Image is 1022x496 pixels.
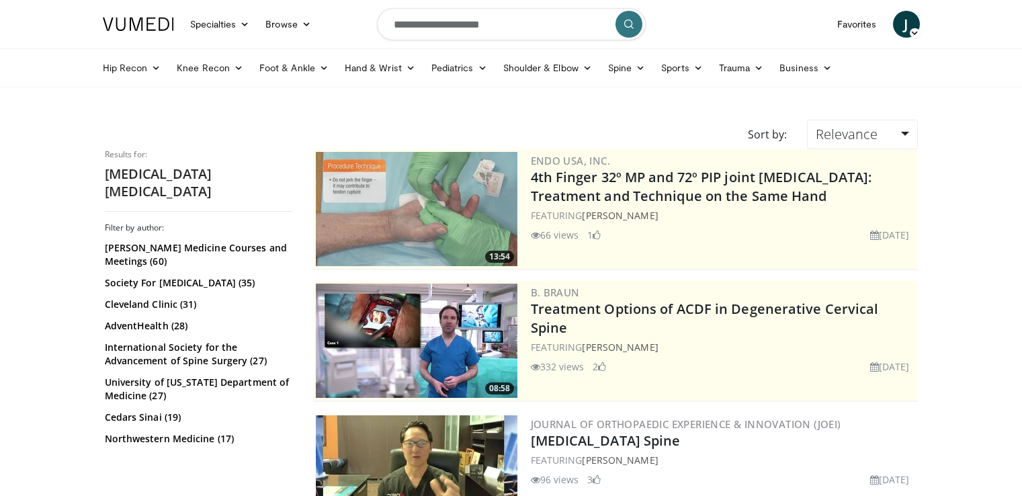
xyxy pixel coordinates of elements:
[711,54,772,81] a: Trauma
[105,241,290,268] a: [PERSON_NAME] Medicine Courses and Meetings (60)
[738,120,797,149] div: Sort by:
[531,286,580,299] a: B. Braun
[251,54,337,81] a: Foot & Ankle
[531,453,915,467] div: FEATURING
[531,431,681,450] a: [MEDICAL_DATA] Spine
[582,454,658,466] a: [PERSON_NAME]
[531,154,611,167] a: Endo USA, Inc.
[531,340,915,354] div: FEATURING
[105,149,293,160] p: Results for:
[600,54,653,81] a: Spine
[653,54,711,81] a: Sports
[316,284,517,398] a: 08:58
[105,298,290,311] a: Cleveland Clinic (31)
[587,228,601,242] li: 1
[531,208,915,222] div: FEATURING
[105,165,293,200] h2: [MEDICAL_DATA] [MEDICAL_DATA]
[423,54,495,81] a: Pediatrics
[495,54,600,81] a: Shoulder & Elbow
[582,341,658,354] a: [PERSON_NAME]
[316,152,517,266] img: df76da42-88e9-456c-9474-e630a7cc5d98.300x170_q85_crop-smart_upscale.jpg
[531,228,579,242] li: 66 views
[485,251,514,263] span: 13:54
[105,341,290,368] a: International Society for the Advancement of Spine Surgery (27)
[105,376,290,403] a: University of [US_STATE] Department of Medicine (27)
[182,11,258,38] a: Specialties
[105,276,290,290] a: Society For [MEDICAL_DATA] (35)
[257,11,319,38] a: Browse
[169,54,251,81] a: Knee Recon
[105,319,290,333] a: AdventHealth (28)
[377,8,646,40] input: Search topics, interventions
[316,284,517,398] img: 009a77ed-cfd7-46ce-89c5-e6e5196774e0.300x170_q85_crop-smart_upscale.jpg
[587,472,601,487] li: 3
[807,120,917,149] a: Relevance
[771,54,840,81] a: Business
[105,411,290,424] a: Cedars Sinai (19)
[870,472,910,487] li: [DATE]
[103,17,174,31] img: VuMedi Logo
[593,360,606,374] li: 2
[531,300,879,337] a: Treatment Options of ACDF in Degenerative Cervical Spine
[829,11,885,38] a: Favorites
[531,472,579,487] li: 96 views
[485,382,514,395] span: 08:58
[582,209,658,222] a: [PERSON_NAME]
[337,54,423,81] a: Hand & Wrist
[316,152,517,266] a: 13:54
[95,54,169,81] a: Hip Recon
[531,360,585,374] li: 332 views
[531,417,841,431] a: Journal of Orthopaedic Experience & Innovation (JOEI)
[105,432,290,446] a: Northwestern Medicine (17)
[870,228,910,242] li: [DATE]
[816,125,878,143] span: Relevance
[870,360,910,374] li: [DATE]
[105,222,293,233] h3: Filter by author:
[893,11,920,38] a: J
[531,168,872,205] a: 4th Finger 32º MP and 72º PIP joint [MEDICAL_DATA]: Treatment and Technique on the Same Hand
